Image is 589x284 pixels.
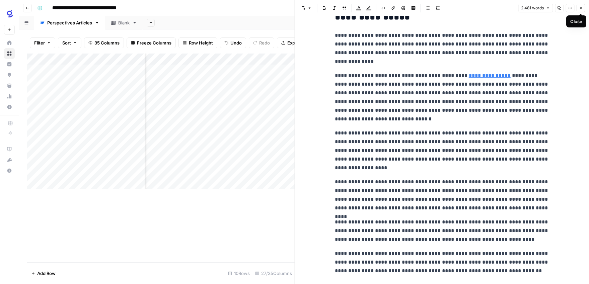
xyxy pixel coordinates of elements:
button: 2,481 words [518,4,553,12]
div: Perspectives Articles [47,19,92,26]
a: Blank [105,16,143,29]
span: Export CSV [287,39,311,46]
span: Sort [62,39,71,46]
span: 35 Columns [94,39,120,46]
span: Filter [34,39,45,46]
span: Add Row [37,270,56,277]
a: AirOps Academy [4,144,15,155]
button: What's new? [4,155,15,165]
div: 10 Rows [225,268,252,279]
button: Filter [30,37,55,48]
a: Usage [4,91,15,102]
button: 35 Columns [84,37,124,48]
button: Workspace: Glean SEO Ops [4,5,15,22]
span: Undo [230,39,242,46]
a: Home [4,37,15,48]
div: What's new? [4,155,14,165]
a: Insights [4,59,15,70]
a: Browse [4,48,15,59]
button: Help + Support [4,165,15,176]
button: Freeze Columns [127,37,176,48]
span: 2,481 words [521,5,544,11]
button: Export CSV [277,37,315,48]
button: Undo [220,37,246,48]
div: 27/35 Columns [252,268,295,279]
a: Opportunities [4,70,15,80]
button: Row Height [178,37,217,48]
span: Row Height [189,39,213,46]
span: Freeze Columns [137,39,171,46]
div: Close [570,18,582,25]
button: Add Row [27,268,60,279]
a: Settings [4,102,15,112]
span: Redo [259,39,270,46]
a: Perspectives Articles [34,16,105,29]
div: Blank [118,19,130,26]
button: Redo [249,37,274,48]
img: Glean SEO Ops Logo [4,8,16,20]
button: Sort [58,37,81,48]
a: Your Data [4,80,15,91]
